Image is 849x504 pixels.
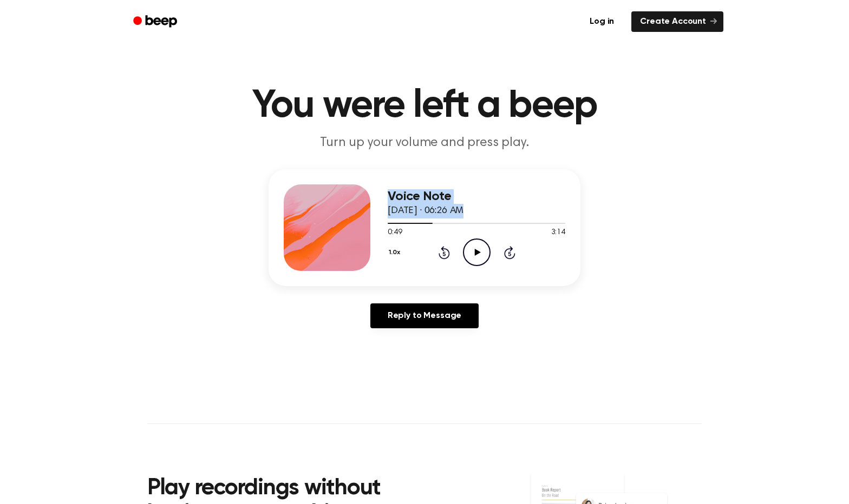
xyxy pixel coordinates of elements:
[370,303,479,328] a: Reply to Message
[217,134,632,152] p: Turn up your volume and press play.
[126,11,187,32] a: Beep
[388,243,404,262] button: 1.0x
[388,189,565,204] h3: Voice Note
[388,227,402,238] span: 0:49
[551,227,565,238] span: 3:14
[631,11,723,32] a: Create Account
[388,206,463,216] span: [DATE] · 06:26 AM
[147,87,702,125] h1: You were left a beep
[579,9,625,34] a: Log in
